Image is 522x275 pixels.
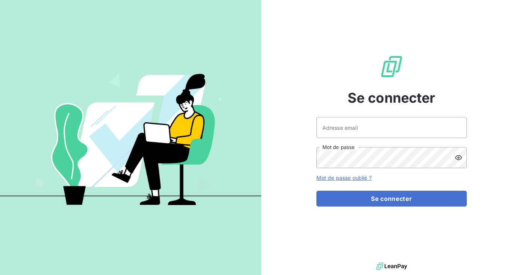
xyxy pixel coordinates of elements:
button: Se connecter [316,191,467,207]
input: placeholder [316,117,467,138]
img: Logo LeanPay [380,55,404,79]
span: Se connecter [348,88,436,108]
a: Mot de passe oublié ? [316,175,372,181]
img: logo [376,261,407,272]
